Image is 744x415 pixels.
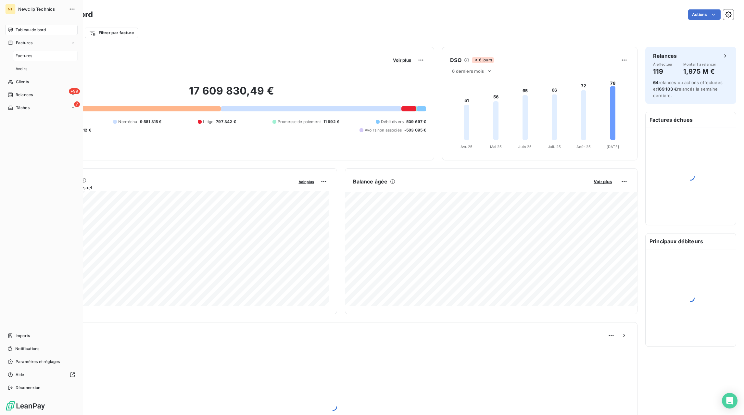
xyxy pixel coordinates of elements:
[393,57,411,63] span: Voir plus
[594,179,612,184] span: Voir plus
[203,119,213,125] span: Litige
[299,180,314,184] span: Voir plus
[16,66,27,72] span: Avoirs
[5,4,16,14] div: NT
[548,145,561,149] tspan: Juil. 25
[722,393,738,409] div: Open Intercom Messenger
[16,92,33,98] span: Relances
[461,145,473,149] tspan: Avr. 25
[683,62,716,66] span: Montant à relancer
[37,84,426,104] h2: 17 609 830,49 €
[381,119,404,125] span: Débit divers
[653,66,673,77] h4: 119
[297,179,316,184] button: Voir plus
[657,86,677,92] span: 169 103 €
[16,27,46,33] span: Tableau de bord
[653,52,677,60] h6: Relances
[592,179,614,184] button: Voir plus
[653,62,673,66] span: À effectuer
[118,119,137,125] span: Non-échu
[404,127,426,133] span: -503 095 €
[452,69,484,74] span: 6 derniers mois
[472,57,494,63] span: 6 jours
[16,372,24,378] span: Aide
[69,88,80,94] span: +99
[15,346,39,352] span: Notifications
[16,53,32,59] span: Factures
[490,145,502,149] tspan: Mai 25
[140,119,162,125] span: 9 581 315 €
[688,9,721,20] button: Actions
[607,145,619,149] tspan: [DATE]
[646,233,736,249] h6: Principaux débiteurs
[365,127,402,133] span: Avoirs non associés
[323,119,339,125] span: 11 692 €
[450,56,461,64] h6: DSO
[5,401,45,411] img: Logo LeanPay
[16,79,29,85] span: Clients
[406,119,426,125] span: 509 697 €
[5,370,78,380] a: Aide
[653,80,659,85] span: 64
[646,112,736,128] h6: Factures échues
[37,184,294,191] span: Chiffre d'affaires mensuel
[683,66,716,77] h4: 1,975 M €
[278,119,321,125] span: Promesse de paiement
[216,119,236,125] span: 797 342 €
[519,145,532,149] tspan: Juin 25
[18,6,65,12] span: Newclip Technics
[576,145,591,149] tspan: Août 25
[16,333,30,339] span: Imports
[353,178,388,185] h6: Balance âgée
[16,359,60,365] span: Paramètres et réglages
[16,385,41,391] span: Déconnexion
[391,57,413,63] button: Voir plus
[74,101,80,107] span: 7
[85,28,138,38] button: Filtrer par facture
[16,105,30,111] span: Tâches
[653,80,723,98] span: relances ou actions effectuées et relancés la semaine dernière.
[16,40,32,46] span: Factures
